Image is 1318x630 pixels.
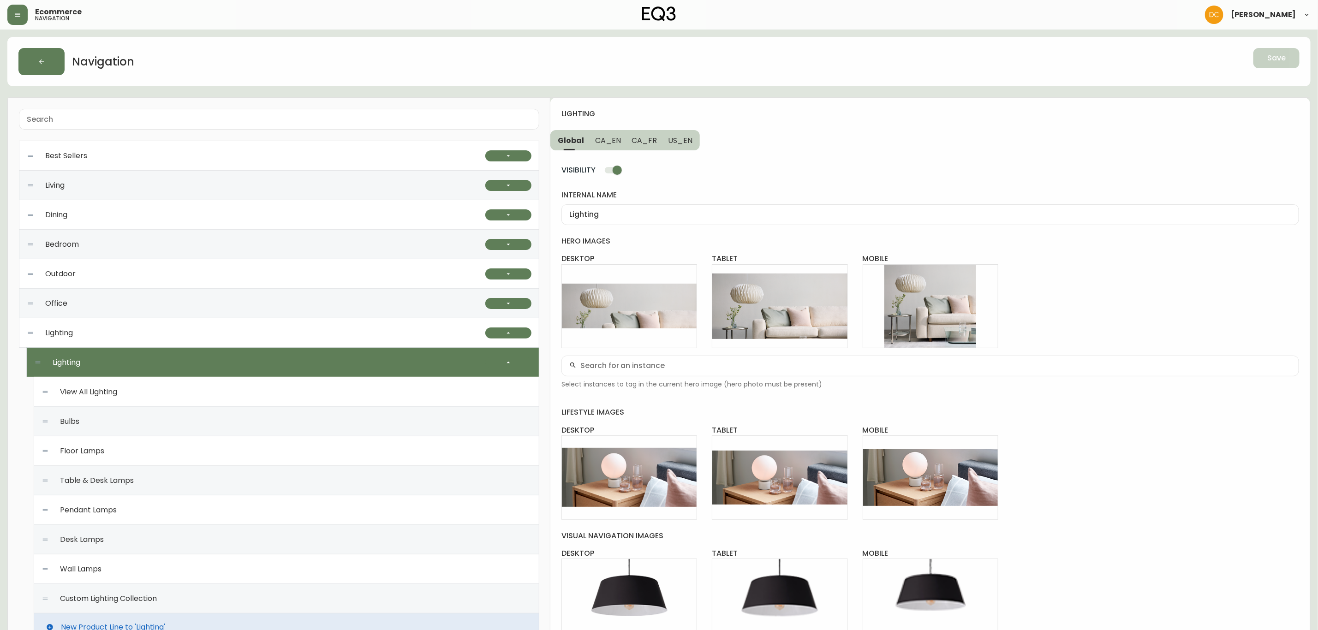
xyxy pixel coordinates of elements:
span: Ecommerce [35,8,82,16]
span: Office [45,299,67,308]
span: Floor Lamps [60,447,104,455]
h4: tablet [712,548,847,559]
input: Search for an instance [580,362,1291,370]
h4: tablet [712,254,847,264]
span: Pendant Lamps [60,506,117,514]
h4: desktop [561,548,697,559]
span: CA_FR [632,136,657,145]
h5: navigation [35,16,69,21]
h4: lifestyle images [561,407,1299,417]
span: Table & Desk Lamps [60,476,134,485]
h4: tablet [712,425,847,435]
h4: desktop [561,425,697,435]
h2: Navigation [72,54,134,70]
span: Outdoor [45,270,76,278]
span: VISIBILITY [561,165,596,175]
h4: mobile [863,254,998,264]
span: US_EN [668,136,692,145]
span: Best Sellers [45,152,87,160]
span: Global [558,136,584,145]
span: Lighting [45,329,73,337]
span: Select instances to tag in the current hero image (hero photo must be present) [561,380,1299,389]
span: Lighting [53,358,80,367]
span: Custom Lighting Collection [60,594,157,603]
span: [PERSON_NAME] [1231,11,1296,18]
span: View All Lighting [60,388,117,396]
h4: lighting [561,109,1292,119]
h4: visual navigation images [561,531,1299,541]
span: Wall Lamps [60,565,101,573]
input: Search [27,115,531,124]
h4: hero images [561,236,1299,246]
h4: mobile [863,425,998,435]
label: internal name [561,190,1299,200]
span: Dining [45,211,67,219]
img: logo [642,6,676,21]
h4: desktop [561,254,697,264]
span: CA_EN [595,136,621,145]
span: Living [45,181,65,190]
span: Bedroom [45,240,79,249]
span: Bulbs [60,417,79,426]
span: Desk Lamps [60,535,104,544]
img: 7eb451d6983258353faa3212700b340b [1205,6,1223,24]
h4: mobile [863,548,998,559]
